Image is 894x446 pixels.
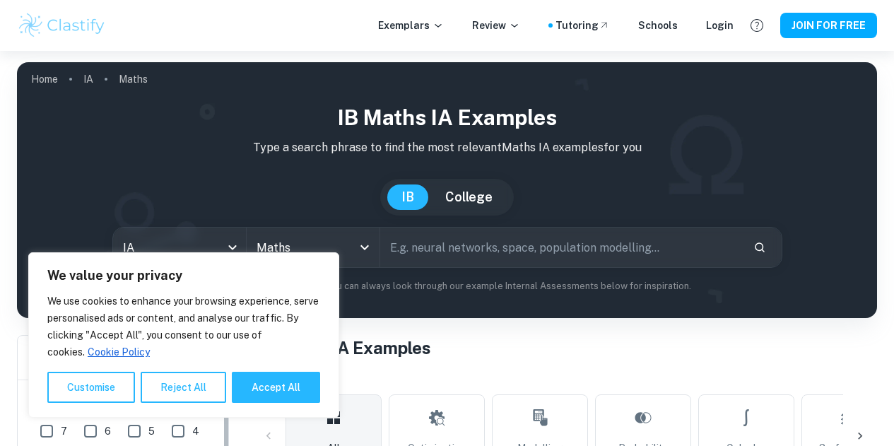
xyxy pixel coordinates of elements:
[252,335,877,360] h1: All Maths IA Examples
[378,18,444,33] p: Exemplars
[31,69,58,89] a: Home
[105,423,111,439] span: 6
[83,69,93,89] a: IA
[148,423,155,439] span: 5
[141,372,226,403] button: Reject All
[638,18,678,33] a: Schools
[232,372,320,403] button: Accept All
[431,184,507,210] button: College
[17,62,877,318] img: profile cover
[119,71,148,87] p: Maths
[252,372,877,389] h6: Topic
[380,228,742,267] input: E.g. neural networks, space, population modelling...
[706,18,734,33] a: Login
[17,11,107,40] img: Clastify logo
[780,13,877,38] button: JOIN FOR FREE
[47,372,135,403] button: Customise
[47,267,320,284] p: We value your privacy
[748,235,772,259] button: Search
[47,293,320,360] p: We use cookies to enhance your browsing experience, serve personalised ads or content, and analys...
[87,346,151,358] a: Cookie Policy
[28,252,339,418] div: We value your privacy
[192,423,199,439] span: 4
[555,18,610,33] a: Tutoring
[28,139,866,156] p: Type a search phrase to find the most relevant Maths IA examples for you
[28,279,866,293] p: Not sure what to search for? You can always look through our example Internal Assessments below f...
[745,13,769,37] button: Help and Feedback
[472,18,520,33] p: Review
[28,102,866,134] h1: IB Maths IA examples
[61,423,67,439] span: 7
[113,228,246,267] div: IA
[387,184,428,210] button: IB
[355,237,375,257] button: Open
